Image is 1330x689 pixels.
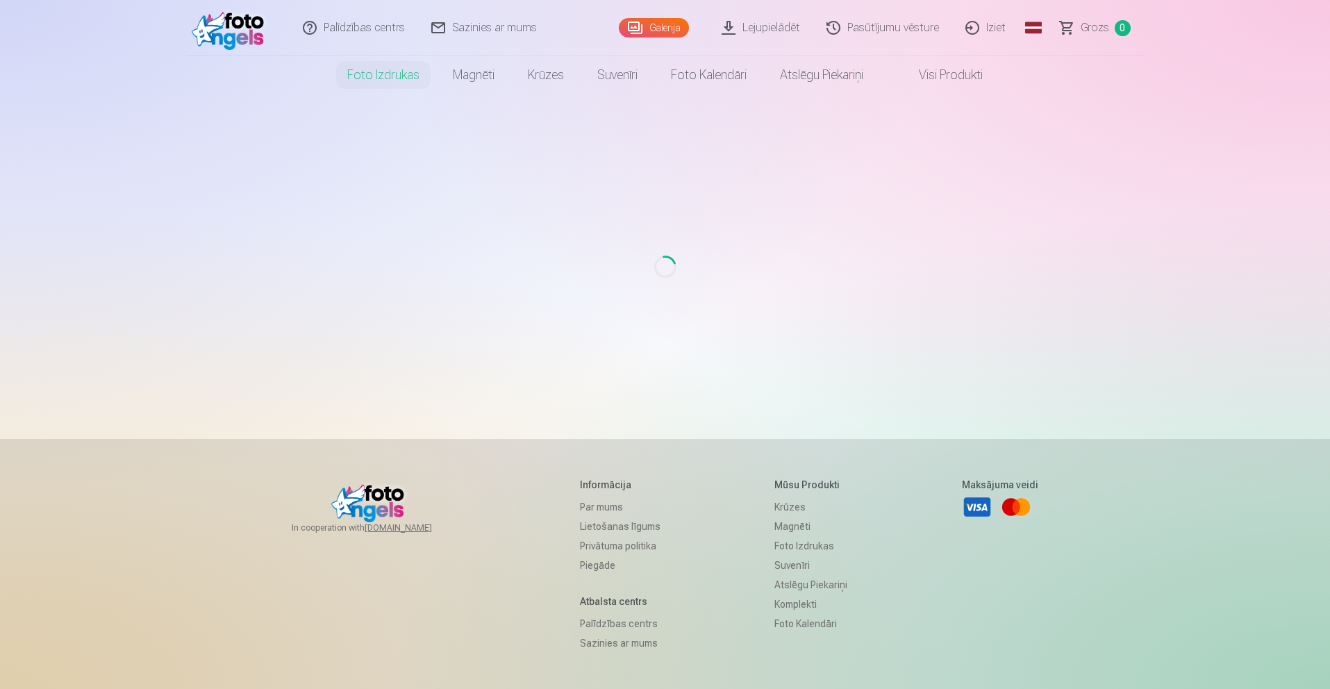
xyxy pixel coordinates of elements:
[619,18,689,38] a: Galerija
[580,478,660,492] h5: Informācija
[763,56,880,94] a: Atslēgu piekariņi
[774,497,847,517] a: Krūzes
[192,6,272,50] img: /fa1
[511,56,581,94] a: Krūzes
[581,56,654,94] a: Suvenīri
[331,56,436,94] a: Foto izdrukas
[580,497,660,517] a: Par mums
[1115,20,1131,36] span: 0
[580,517,660,536] a: Lietošanas līgums
[436,56,511,94] a: Magnēti
[580,595,660,608] h5: Atbalsta centrs
[774,575,847,595] a: Atslēgu piekariņi
[774,517,847,536] a: Magnēti
[962,492,992,522] a: Visa
[365,522,465,533] a: [DOMAIN_NAME]
[774,556,847,575] a: Suvenīri
[1001,492,1031,522] a: Mastercard
[580,536,660,556] a: Privātuma politika
[774,595,847,614] a: Komplekti
[962,478,1038,492] h5: Maksājuma veidi
[580,556,660,575] a: Piegāde
[580,633,660,653] a: Sazinies ar mums
[880,56,999,94] a: Visi produkti
[292,522,465,533] span: In cooperation with
[1081,19,1109,36] span: Grozs
[580,614,660,633] a: Palīdzības centrs
[774,478,847,492] h5: Mūsu produkti
[774,614,847,633] a: Foto kalendāri
[654,56,763,94] a: Foto kalendāri
[774,536,847,556] a: Foto izdrukas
